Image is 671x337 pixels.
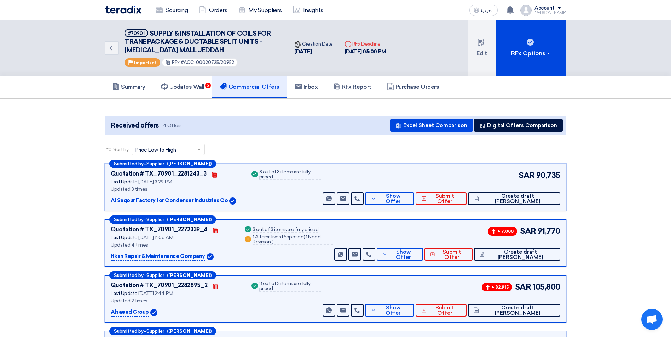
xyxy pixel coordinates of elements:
[534,5,555,11] div: Account
[105,76,153,98] a: Summary
[111,308,149,317] p: Alsaeed Group
[111,290,138,296] span: Last Update
[481,194,555,204] span: Create draft [PERSON_NAME]
[205,83,211,88] span: 2
[437,249,467,260] span: Submit Offer
[416,304,467,317] button: Submit Offer
[365,192,414,205] button: Show Offer
[134,60,157,65] span: Important
[641,309,663,330] a: Open chat
[482,283,512,291] span: + 82,915
[146,329,164,333] span: Supplier
[468,192,560,205] button: Create draft [PERSON_NAME]
[428,194,461,204] span: Submit Offer
[146,161,164,166] span: Supplier
[294,48,333,56] div: [DATE]
[272,239,274,245] span: )
[111,170,207,178] div: Quotation # TX_70901_2281243_3
[377,248,423,261] button: Show Offer
[167,329,212,333] b: ([PERSON_NAME])
[515,281,531,293] span: SAR
[105,6,141,14] img: Teradix logo
[112,83,145,90] h5: Summary
[378,194,409,204] span: Show Offer
[193,2,233,18] a: Orders
[428,305,461,316] span: Submit Offer
[253,235,332,245] div: 1 Alternatives Proposed
[325,76,379,98] a: RFx Report
[488,227,517,236] span: + 7,000
[259,281,321,292] div: 3 out of 3 items are fully priced
[519,170,535,181] span: SAR
[153,76,212,98] a: Updates Wall2
[163,122,182,129] span: 4 Offers
[114,217,144,222] span: Submitted by
[229,197,236,205] img: Verified Account
[295,83,318,90] h5: Inbox
[111,121,159,130] span: Received offers
[345,48,386,56] div: [DATE] 05:00 PM
[288,2,329,18] a: Insights
[469,5,498,16] button: العربية
[167,161,212,166] b: ([PERSON_NAME])
[253,234,320,245] span: 1 Need Revision,
[111,179,138,185] span: Last Update
[125,29,280,54] h5: SUPPLY & INSTALLATION OF COILS FOR TRANE PACKAGE & DUCTABLE SPLIT UNITS - YASMIN MALL JEDDAH
[212,76,287,98] a: Commercial Offers
[481,305,555,316] span: Create draft [PERSON_NAME]
[111,297,242,305] div: Updated 2 times
[233,2,287,18] a: My Suppliers
[111,281,208,290] div: Quotation # TX_70901_2282895_2
[111,241,235,249] div: Updated 4 times
[167,273,212,278] b: ([PERSON_NAME])
[146,217,164,222] span: Supplier
[220,83,279,90] h5: Commercial Offers
[520,225,536,237] span: SAR
[111,235,138,241] span: Last Update
[378,305,409,316] span: Show Offer
[379,76,447,98] a: Purchase Orders
[416,192,467,205] button: Submit Offer
[520,5,532,16] img: profile_test.png
[150,2,193,18] a: Sourcing
[138,290,173,296] span: [DATE] 2:44 PM
[172,60,180,65] span: RFx
[333,83,371,90] h5: RFx Report
[511,49,551,58] div: RFx Options
[287,76,326,98] a: Inbox
[109,160,216,168] div: –
[109,271,216,279] div: –
[345,40,386,48] div: RFx Deadline
[114,329,144,333] span: Submitted by
[111,196,228,205] p: Al Saqour Factory for Condenser Industries Co
[365,304,414,317] button: Show Offer
[390,119,473,132] button: Excel Sheet Comparison
[109,215,216,224] div: –
[146,273,164,278] span: Supplier
[534,11,566,15] div: [PERSON_NAME]
[181,60,234,65] span: #ACC-00020725/20952
[111,185,242,193] div: Updated 3 times
[114,273,144,278] span: Submitted by
[536,170,560,181] span: 90,735
[294,40,333,48] div: Creation Date
[303,234,305,240] span: (
[111,225,208,234] div: Quotation # TX_70901_2272339_4
[125,30,271,54] span: SUPPLY & INSTALLATION OF COILS FOR TRANE PACKAGE & DUCTABLE SPLIT UNITS - [MEDICAL_DATA] MALL JEDDAH
[167,217,212,222] b: ([PERSON_NAME])
[111,252,205,261] p: Itkan Repair & Maintenance Company
[128,31,145,36] div: #70901
[138,179,172,185] span: [DATE] 3:29 PM
[496,20,566,76] button: RFx Options
[109,327,216,335] div: –
[532,281,560,293] span: 105,800
[387,83,439,90] h5: Purchase Orders
[161,83,204,90] h5: Updates Wall
[207,253,214,260] img: Verified Account
[538,225,560,237] span: 91,770
[150,309,157,316] img: Verified Account
[424,248,473,261] button: Submit Offer
[468,20,496,76] button: Edit
[474,119,563,132] button: Digital Offers Comparison
[468,304,560,317] button: Create draft [PERSON_NAME]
